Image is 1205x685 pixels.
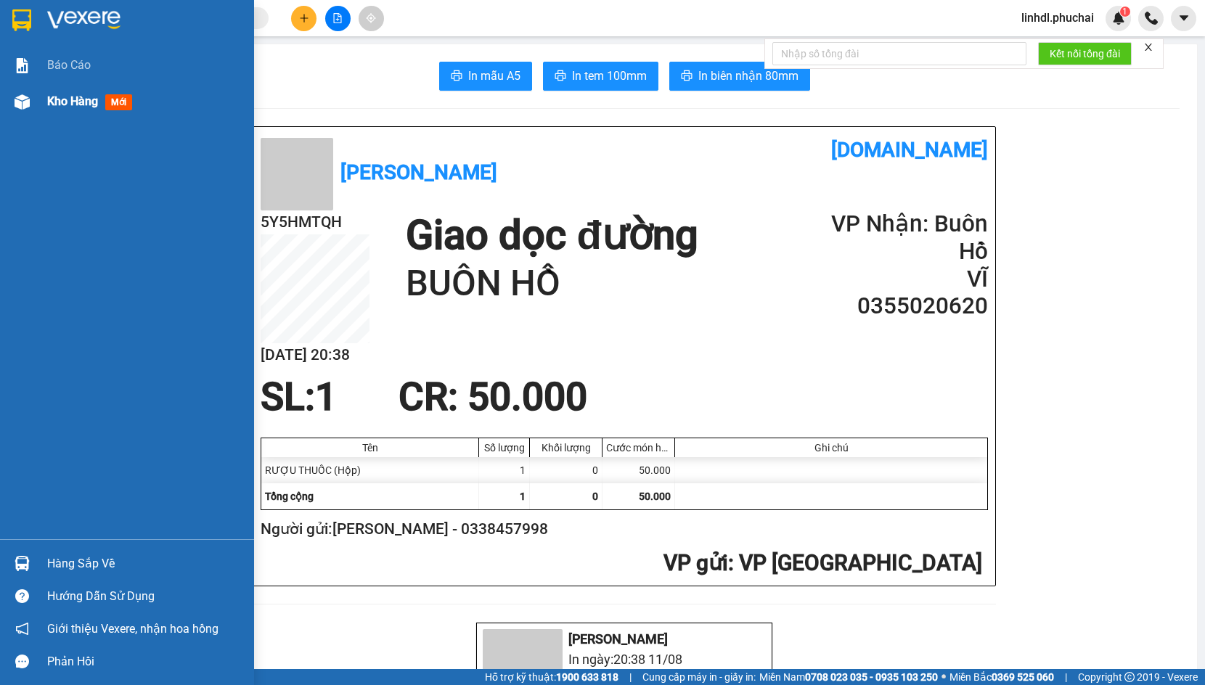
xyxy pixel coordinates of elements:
[483,442,526,454] div: Số lượng
[814,266,988,293] h2: VĨ
[261,343,369,367] h2: [DATE] 20:38
[1143,42,1153,52] span: close
[1124,672,1135,682] span: copyright
[534,442,598,454] div: Khối lượng
[15,556,30,571] img: warehouse-icon
[194,12,351,36] b: [DOMAIN_NAME]
[399,374,587,419] span: CR : 50.000
[1010,9,1106,27] span: linhdl.phuchai
[543,62,658,91] button: printerIn tem 100mm
[325,6,351,31] button: file-add
[759,669,938,685] span: Miền Nam
[15,655,29,668] span: message
[483,629,766,649] li: [PERSON_NAME]
[555,70,566,83] span: printer
[261,549,982,578] h2: : VP [GEOGRAPHIC_DATA]
[406,261,698,307] h1: BUÔN HỒ
[483,649,766,670] li: In ngày: 20:38 11/08
[468,67,520,85] span: In mẫu A5
[814,210,988,266] h2: VP Nhận: Buôn Hồ
[669,62,810,91] button: printerIn biên nhận 80mm
[814,292,988,320] h2: 0355020620
[332,13,343,23] span: file-add
[572,67,647,85] span: In tem 100mm
[340,160,497,184] b: [PERSON_NAME]
[261,374,315,419] span: SL:
[698,67,798,85] span: In biên nhận 80mm
[681,70,693,83] span: printer
[1120,7,1130,17] sup: 1
[76,84,268,184] h1: Giao dọc đường
[602,457,675,483] div: 50.000
[606,442,671,454] div: Cước món hàng
[47,620,218,638] span: Giới thiệu Vexere, nhận hoa hồng
[439,62,532,91] button: printerIn mẫu A5
[451,70,462,83] span: printer
[261,517,982,541] h2: Người gửi: [PERSON_NAME] - 0338457998
[530,457,602,483] div: 0
[47,94,98,108] span: Kho hàng
[479,457,530,483] div: 1
[1038,42,1132,65] button: Kết nối tổng đài
[805,671,938,683] strong: 0708 023 035 - 0935 103 250
[15,58,30,73] img: solution-icon
[47,651,243,673] div: Phản hồi
[1177,12,1190,25] span: caret-down
[1112,12,1125,25] img: icon-new-feature
[772,42,1026,65] input: Nhập số tổng đài
[47,553,243,575] div: Hàng sắp về
[629,669,632,685] span: |
[88,34,245,58] b: [PERSON_NAME]
[261,457,479,483] div: RƯỢU THUỐC (Hộp)
[15,622,29,636] span: notification
[1050,46,1120,62] span: Kết nối tổng đài
[359,6,384,31] button: aim
[291,6,316,31] button: plus
[265,491,314,502] span: Tổng cộng
[299,13,309,23] span: plus
[1065,669,1067,685] span: |
[261,210,369,234] h2: 5Y5HMTQH
[47,586,243,607] div: Hướng dẫn sử dụng
[642,669,756,685] span: Cung cấp máy in - giấy in:
[15,589,29,603] span: question-circle
[949,669,1054,685] span: Miền Bắc
[831,138,988,162] b: [DOMAIN_NAME]
[679,442,984,454] div: Ghi chú
[265,442,475,454] div: Tên
[1171,6,1196,31] button: caret-down
[105,94,132,110] span: mới
[556,671,618,683] strong: 1900 633 818
[366,13,376,23] span: aim
[47,56,91,74] span: Báo cáo
[485,669,618,685] span: Hỗ trợ kỹ thuật:
[639,491,671,502] span: 50.000
[315,374,337,419] span: 1
[663,550,728,575] span: VP gửi
[992,671,1054,683] strong: 0369 525 060
[520,491,526,502] span: 1
[941,674,946,680] span: ⚪️
[1145,12,1158,25] img: phone-icon
[592,491,598,502] span: 0
[12,9,31,31] img: logo-vxr
[8,84,117,108] h2: 5Y5HMTQH
[406,210,698,261] h1: Giao dọc đường
[1122,7,1127,17] span: 1
[15,94,30,110] img: warehouse-icon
